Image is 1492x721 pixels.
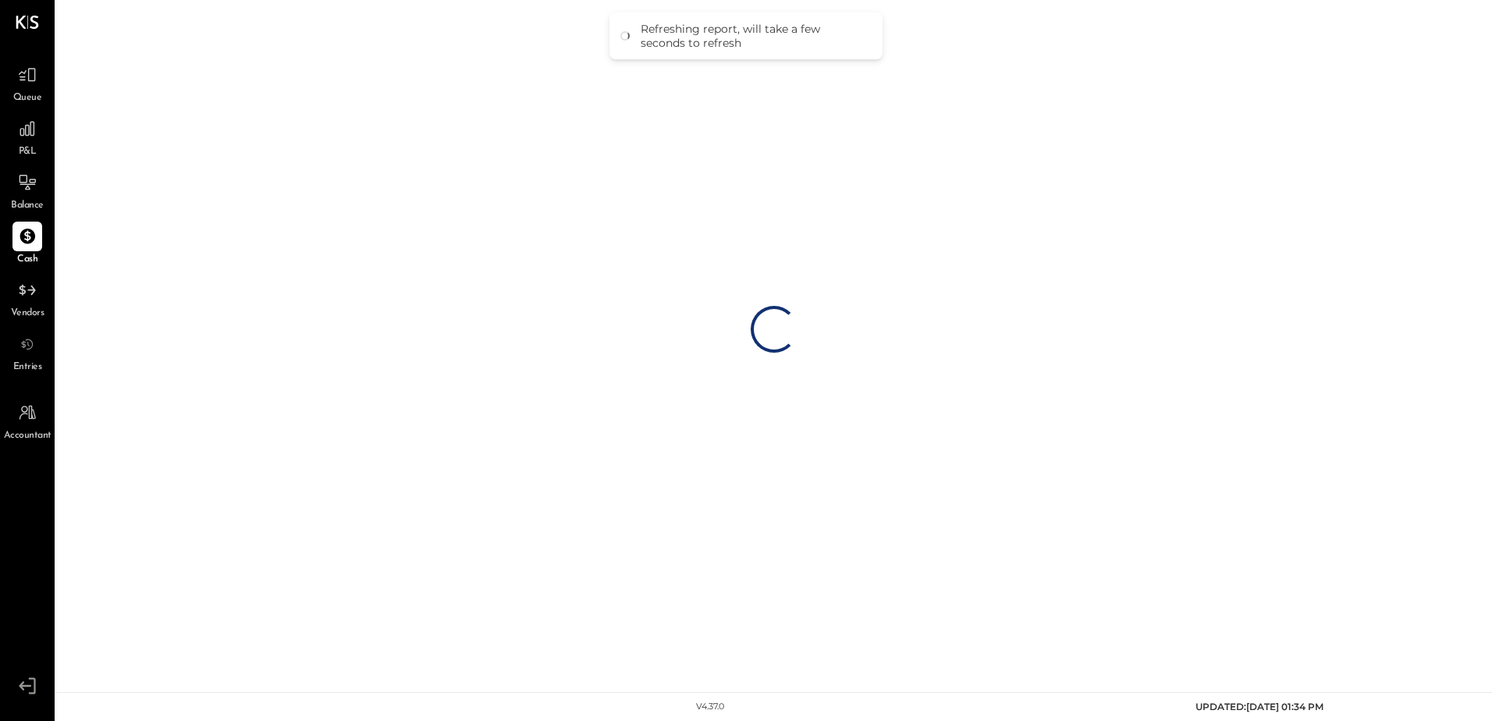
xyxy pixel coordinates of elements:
[1,398,54,443] a: Accountant
[19,145,37,159] span: P&L
[17,253,37,267] span: Cash
[641,22,867,50] div: Refreshing report, will take a few seconds to refresh
[1,60,54,105] a: Queue
[1,275,54,321] a: Vendors
[13,360,42,375] span: Entries
[4,429,52,443] span: Accountant
[1,168,54,213] a: Balance
[1,329,54,375] a: Entries
[1,114,54,159] a: P&L
[1,222,54,267] a: Cash
[13,91,42,105] span: Queue
[1195,701,1323,712] span: UPDATED: [DATE] 01:34 PM
[11,199,44,213] span: Balance
[696,701,724,713] div: v 4.37.0
[11,307,44,321] span: Vendors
